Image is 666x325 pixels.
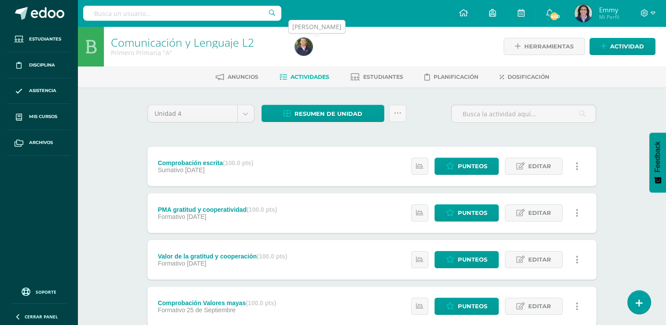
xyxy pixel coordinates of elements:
[7,104,70,130] a: Mis cursos
[458,251,487,268] span: Punteos
[649,133,666,192] button: Feedback - Mostrar encuesta
[111,48,284,57] div: Primero Primaria 'A'
[158,206,277,213] div: PMA gratitud y cooperatividad
[29,113,57,120] span: Mis cursos
[29,62,55,69] span: Disciplina
[158,299,276,307] div: Comprobación Valores mayas
[7,78,70,104] a: Asistencia
[528,158,551,174] span: Editar
[294,106,362,122] span: Resumen de unidad
[363,74,403,80] span: Estudiantes
[223,159,253,166] strong: (100.0 pts)
[458,158,487,174] span: Punteos
[158,159,253,166] div: Comprobación escrita
[599,13,619,21] span: Mi Perfil
[504,38,585,55] a: Herramientas
[158,307,185,314] span: Formativo
[589,38,655,55] a: Actividad
[261,105,384,122] a: Resumen de unidad
[187,307,236,314] span: 25 de Septiembre
[524,38,574,55] span: Herramientas
[158,253,287,260] div: Valor de la gratitud y cooperación
[216,70,258,84] a: Anuncios
[434,251,499,268] a: Punteos
[508,74,549,80] span: Dosificación
[7,130,70,156] a: Archivos
[29,87,56,94] span: Asistencia
[158,260,185,267] span: Formativo
[7,26,70,52] a: Estudiantes
[350,70,403,84] a: Estudiantes
[291,74,329,80] span: Actividades
[654,141,662,172] span: Feedback
[187,213,206,220] span: [DATE]
[434,204,499,222] a: Punteos
[7,52,70,78] a: Disciplina
[295,38,313,55] img: 514b74149562d0e95eb3e0b8ea4b90ed.png
[228,74,258,80] span: Anuncios
[574,4,592,22] img: 929bedaf265c699706e21c4c0cba74d6.png
[500,70,549,84] a: Dosificación
[25,314,58,320] span: Cerrar panel
[29,36,61,43] span: Estudiantes
[528,251,551,268] span: Editar
[452,105,596,122] input: Busca la actividad aquí...
[599,5,619,14] span: Emmy
[29,139,53,146] span: Archivos
[458,205,487,221] span: Punteos
[185,166,205,174] span: [DATE]
[36,289,56,295] span: Soporte
[187,260,206,267] span: [DATE]
[280,70,329,84] a: Actividades
[155,105,231,122] span: Unidad 4
[111,35,254,50] a: Comunicación y Lenguaje L2
[434,298,499,315] a: Punteos
[434,158,499,175] a: Punteos
[83,6,281,21] input: Busca un usuario...
[246,299,276,307] strong: (100.0 pts)
[292,22,342,31] div: [PERSON_NAME]
[158,213,185,220] span: Formativo
[11,285,67,297] a: Soporte
[148,105,254,122] a: Unidad 4
[158,166,183,174] span: Sumativo
[458,298,487,314] span: Punteos
[610,38,644,55] span: Actividad
[528,205,551,221] span: Editar
[247,206,277,213] strong: (100.0 pts)
[424,70,478,84] a: Planificación
[549,11,559,21] span: 400
[257,253,287,260] strong: (100.0 pts)
[434,74,478,80] span: Planificación
[528,298,551,314] span: Editar
[111,36,284,48] h1: Comunicación y Lenguaje L2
